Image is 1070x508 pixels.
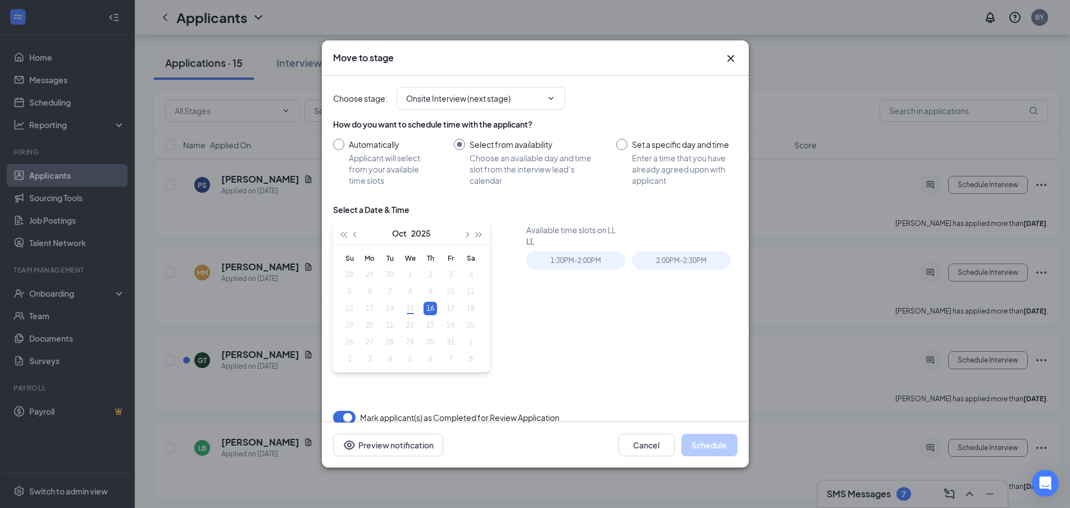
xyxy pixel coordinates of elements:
[411,222,431,244] button: 2025
[724,52,737,65] svg: Cross
[339,250,359,266] th: Su
[400,250,420,266] th: We
[333,52,394,64] h3: Move to stage
[343,438,356,452] svg: Eye
[681,434,737,456] button: Schedule
[461,250,481,266] th: Sa
[380,250,400,266] th: Tu
[420,250,440,266] th: Th
[547,94,556,103] svg: ChevronDown
[392,222,407,244] button: Oct
[333,434,443,456] button: Preview notificationEye
[333,204,409,215] div: Select a Date & Time
[526,251,625,270] div: 1:30PM - 2:00PM
[1032,470,1059,497] div: Open Intercom Messenger
[526,235,737,247] div: LL
[424,302,437,315] div: 16
[420,300,440,317] td: 2025-10-16
[333,92,388,105] span: Choose stage :
[333,119,737,130] div: How do you want to schedule time with the applicant?
[526,224,737,235] div: Available time slots on LL
[360,411,559,424] span: Mark applicant(s) as Completed for Review Application
[724,52,737,65] button: Close
[440,250,461,266] th: Fr
[632,251,731,270] div: 2:00PM - 2:30PM
[618,434,675,456] button: Cancel
[359,250,380,266] th: Mo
